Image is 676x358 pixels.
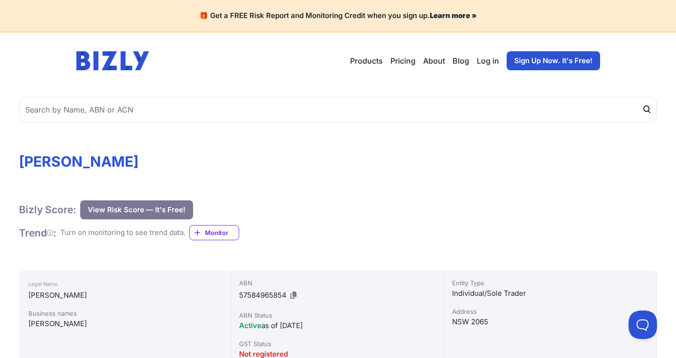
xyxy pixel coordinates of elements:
a: Sign Up Now. It's Free! [507,51,600,70]
h1: [PERSON_NAME] [19,153,657,170]
div: Entity Type [452,278,649,288]
button: View Risk Score — It's Free! [80,200,193,219]
h1: Bizly Score: [19,203,76,216]
a: About [423,55,445,66]
div: Legal Name [28,278,222,290]
div: as of [DATE] [239,320,436,331]
div: GST Status [239,339,436,349]
a: Learn more » [430,11,477,20]
button: Products [350,55,383,66]
a: Pricing [390,55,416,66]
span: Active [239,321,261,330]
div: Business names [28,309,222,318]
span: 57584965854 [239,291,287,300]
input: Search by Name, ABN or ACN [19,97,657,122]
div: Address [452,307,649,316]
div: Individual/Sole Trader [452,288,649,299]
div: Turn on monitoring to see trend data. [60,227,185,238]
div: [PERSON_NAME] [28,318,222,330]
h4: 🎁 Get a FREE Risk Report and Monitoring Credit when you sign up. [11,11,665,20]
div: NSW 2065 [452,316,649,328]
h1: Trend : [19,226,56,239]
a: Log in [477,55,499,66]
a: Blog [453,55,469,66]
span: Monitor [205,228,239,237]
div: ABN [239,278,436,288]
div: [PERSON_NAME] [28,290,222,301]
div: ABN Status [239,311,436,320]
a: Monitor [189,225,239,240]
iframe: Toggle Customer Support [629,311,657,339]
